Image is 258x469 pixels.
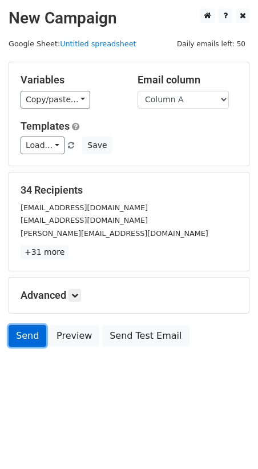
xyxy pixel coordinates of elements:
[21,91,90,109] a: Copy/paste...
[173,38,249,50] span: Daily emails left: 50
[9,325,46,347] a: Send
[49,325,99,347] a: Preview
[21,289,237,302] h5: Advanced
[21,216,148,225] small: [EMAIL_ADDRESS][DOMAIN_NAME]
[21,74,120,86] h5: Variables
[201,414,258,469] iframe: Chat Widget
[21,184,237,197] h5: 34 Recipients
[21,229,208,238] small: [PERSON_NAME][EMAIL_ADDRESS][DOMAIN_NAME]
[9,39,136,48] small: Google Sheet:
[138,74,237,86] h5: Email column
[102,325,189,347] a: Send Test Email
[21,203,148,212] small: [EMAIL_ADDRESS][DOMAIN_NAME]
[60,39,136,48] a: Untitled spreadsheet
[21,245,68,259] a: +31 more
[21,137,64,154] a: Load...
[21,120,70,132] a: Templates
[9,9,249,28] h2: New Campaign
[82,137,112,154] button: Save
[173,39,249,48] a: Daily emails left: 50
